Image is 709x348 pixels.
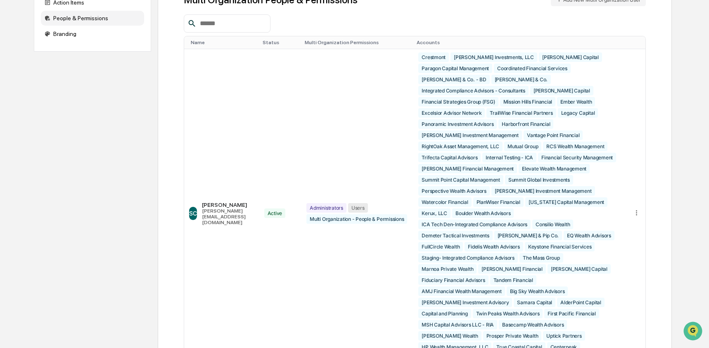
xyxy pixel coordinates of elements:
[473,197,524,207] div: PlanWiser Financial
[498,119,553,129] div: Harborfront Financial
[418,220,531,229] div: ICA Tech Den-Integrated Compliance Advisors
[306,214,407,224] div: Multi Organization - People & Permissions
[8,17,150,31] p: How can we help?
[505,175,573,185] div: Summit Global Investments
[483,331,542,341] div: Prosper Private Wealth
[263,40,299,45] div: Toggle SortBy
[539,52,602,62] div: [PERSON_NAME] Capital
[491,75,551,84] div: [PERSON_NAME] & Co.
[499,320,567,329] div: Basecamp Wealth Advisors
[5,101,57,116] a: 🖐️Preclearance
[418,130,522,140] div: [PERSON_NAME] Investment Management
[418,186,490,196] div: Perspective Wealth Advisors
[8,121,15,127] div: 🔎
[418,331,481,341] div: [PERSON_NAME] Wealth
[543,142,607,151] div: RCS Wealth Management
[418,286,505,296] div: AMJ Financial Wealth Management
[28,71,104,78] div: We're available if you need us!
[418,75,489,84] div: [PERSON_NAME] & Co. - BD
[418,97,498,107] div: Financial Strategies Group (FSG)
[418,231,492,240] div: Demeter Tactical Investments
[306,203,346,213] div: Administrators
[482,153,536,162] div: Internal Testing - ICA
[17,120,52,128] span: Data Lookup
[544,309,599,318] div: First Pacific Financial
[189,210,197,217] span: SC
[418,175,503,185] div: Summit Point Capital Management
[418,119,497,129] div: Panoramic Investment Advisors
[519,164,590,173] div: Elevate Wealth Management
[418,142,503,151] div: RightOak Asset Management, LLC
[418,52,449,62] div: Crestmont
[41,11,144,26] div: People & Permissions
[418,264,477,274] div: Marnoa Private Wealth
[5,116,55,131] a: 🔎Data Lookup
[417,40,624,45] div: Toggle SortBy
[264,208,286,218] div: Active
[191,40,256,45] div: Toggle SortBy
[494,231,562,240] div: [PERSON_NAME] & Pip Co.
[525,242,595,251] div: Keystone Financial Services
[418,275,488,285] div: Fiduciary Financial Advisors
[452,208,514,218] div: Boulder Wealth Advisors
[507,286,568,296] div: Big Sky Wealth Advisors
[538,153,616,162] div: Financial Security Management
[8,105,15,111] div: 🖐️
[504,142,541,151] div: Mutual Group
[532,220,573,229] div: Consilio Wealth
[418,253,518,263] div: Staging- Integrated Compliance Advisors
[465,242,523,251] div: Fidelis Wealth Advisors
[418,153,481,162] div: Trifecta Capital Advisors
[348,203,368,213] div: Users
[490,275,536,285] div: Tandem Financial
[530,86,593,95] div: [PERSON_NAME] Capital
[28,63,135,71] div: Start new chat
[68,104,102,112] span: Attestations
[558,108,598,118] div: Legacy Capital
[41,26,144,41] div: Branding
[418,86,528,95] div: Integrated Compliance Advisors - Consultants
[500,97,555,107] div: Mission Hills Financial
[525,197,607,207] div: [US_STATE] Capital Management
[418,242,463,251] div: FullCircle Wealth
[202,208,254,225] div: [PERSON_NAME][EMAIL_ADDRESS][DOMAIN_NAME]
[478,264,545,274] div: [PERSON_NAME] Financial
[418,298,512,307] div: [PERSON_NAME] Investment Advisory
[418,320,497,329] div: MSH Capital Advisors LLC - RIA
[519,253,563,263] div: The Mass Group
[524,130,583,140] div: Vantage Point Financial
[494,64,571,73] div: Coordinated Financial Services
[17,104,53,112] span: Preclearance
[683,321,705,343] iframe: Open customer support
[57,101,106,116] a: 🗄️Attestations
[8,63,23,78] img: 1746055101610-c473b297-6a78-478c-a979-82029cc54cd1
[418,197,471,207] div: Watercolor Financial
[514,298,555,307] div: Samara Capital
[202,201,254,208] div: [PERSON_NAME]
[418,164,517,173] div: [PERSON_NAME] Financial Management
[548,264,611,274] div: [PERSON_NAME] Capital
[491,186,595,196] div: [PERSON_NAME] Investment Management
[58,140,100,146] a: Powered byPylon
[473,309,543,318] div: Twin Peaks Wealth Advisors
[418,108,485,118] div: Excelsior Advisor Network
[418,64,492,73] div: Paragon Capital Management
[140,66,150,76] button: Start new chat
[557,97,595,107] div: Ember Wealth
[451,52,537,62] div: [PERSON_NAME] Investments, LLC
[60,105,66,111] div: 🗄️
[564,231,614,240] div: EQ Wealth Advisors
[543,331,585,341] div: Uptick Partners
[82,140,100,146] span: Pylon
[418,208,451,218] div: Kerux, LLC
[486,108,556,118] div: TrailWise Financial Partners
[557,298,605,307] div: AlderPoint Capital
[305,40,410,45] div: Toggle SortBy
[634,40,642,45] div: Toggle SortBy
[418,309,471,318] div: Capital and Planning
